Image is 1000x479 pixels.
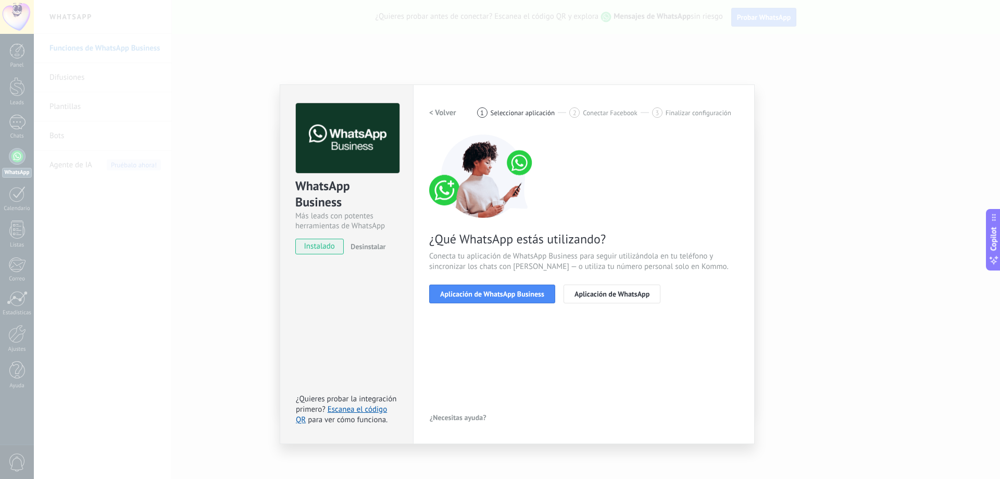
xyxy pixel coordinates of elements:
div: Más leads con potentes herramientas de WhatsApp [295,211,398,231]
button: Aplicación de WhatsApp Business [429,285,555,303]
h2: < Volver [429,108,456,118]
span: ¿Qué WhatsApp estás utilizando? [429,231,739,247]
span: 1 [480,108,484,117]
span: instalado [296,239,343,254]
img: logo_main.png [296,103,399,174]
div: WhatsApp Business [295,178,398,211]
span: Aplicación de WhatsApp Business [440,290,544,298]
span: Aplicación de WhatsApp [574,290,649,298]
span: ¿Quieres probar la integración primero? [296,394,397,414]
a: Escanea el código QR [296,404,387,425]
span: Copilot [989,227,999,251]
button: < Volver [429,103,456,122]
button: Aplicación de WhatsApp [564,285,660,303]
span: Finalizar configuración [666,109,731,117]
button: Desinstalar [346,239,385,254]
span: 2 [573,108,577,117]
span: Seleccionar aplicación [491,109,555,117]
span: para ver cómo funciona. [308,415,387,425]
span: ¿Necesitas ayuda? [430,414,486,421]
span: 3 [655,108,659,117]
span: Conectar Facebook [583,109,637,117]
span: Conecta tu aplicación de WhatsApp Business para seguir utilizándola en tu teléfono y sincronizar ... [429,251,739,272]
button: ¿Necesitas ayuda? [429,410,487,425]
span: Desinstalar [351,242,385,251]
img: connect number [429,134,539,218]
